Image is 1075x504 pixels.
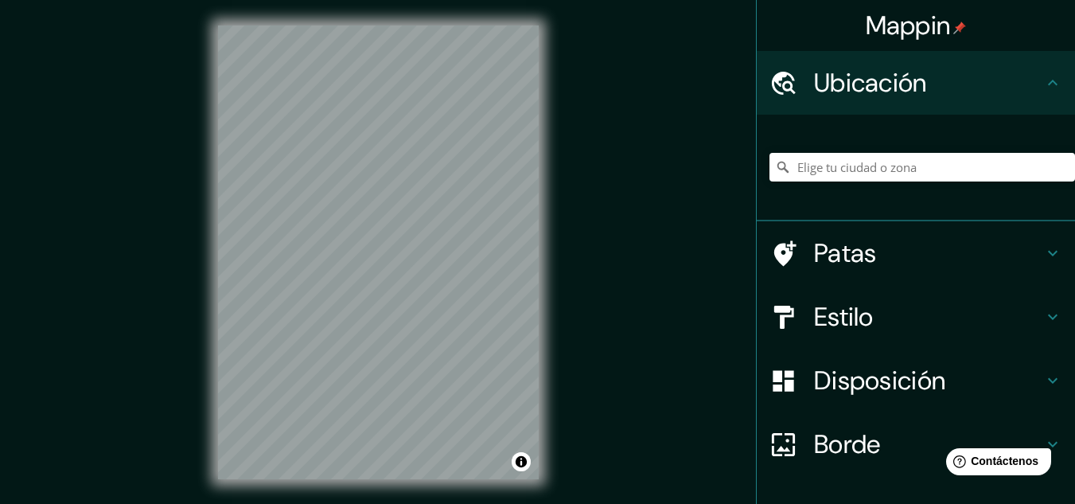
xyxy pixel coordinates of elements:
[757,221,1075,285] div: Patas
[866,9,951,42] font: Mappin
[814,300,874,334] font: Estilo
[757,285,1075,349] div: Estilo
[814,364,945,397] font: Disposición
[757,412,1075,476] div: Borde
[218,25,539,479] canvas: Mapa
[814,428,881,461] font: Borde
[933,442,1057,486] iframe: Lanzador de widgets de ayuda
[512,452,531,471] button: Activar o desactivar atribución
[814,66,927,100] font: Ubicación
[814,236,877,270] font: Patas
[757,349,1075,412] div: Disposición
[769,153,1075,182] input: Elige tu ciudad o zona
[757,51,1075,115] div: Ubicación
[953,21,966,34] img: pin-icon.png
